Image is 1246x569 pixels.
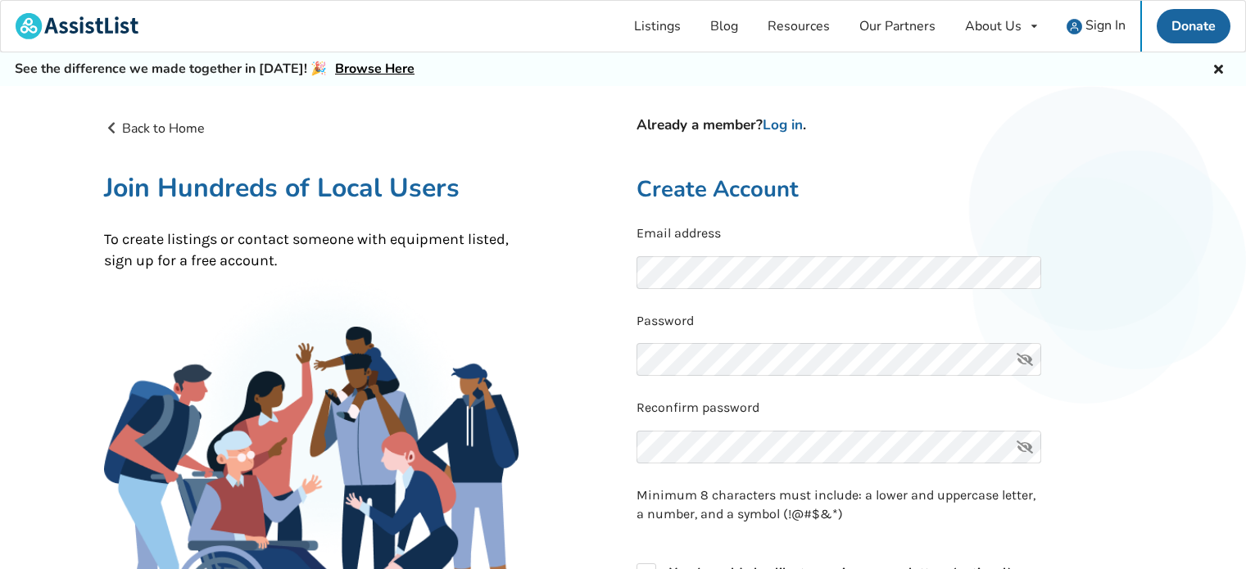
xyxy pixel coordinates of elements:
[637,399,1143,418] p: Reconfirm password
[637,175,1143,204] h2: Create Account
[965,20,1022,33] div: About Us
[637,312,1143,331] p: Password
[753,1,845,52] a: Resources
[104,120,206,138] a: Back to Home
[104,171,519,205] h1: Join Hundreds of Local Users
[15,61,415,78] h5: See the difference we made together in [DATE]! 🎉
[637,224,1143,243] p: Email address
[1157,9,1230,43] a: Donate
[845,1,950,52] a: Our Partners
[619,1,695,52] a: Listings
[637,486,1041,524] p: Minimum 8 characters must include: a lower and uppercase letter, a number, and a symbol (!@#$&*)
[1067,19,1082,34] img: user icon
[335,60,415,78] a: Browse Here
[104,229,519,271] p: To create listings or contact someone with equipment listed, sign up for a free account.
[637,116,1143,134] h4: Already a member? .
[16,13,138,39] img: assistlist-logo
[695,1,753,52] a: Blog
[763,115,803,134] a: Log in
[1052,1,1140,52] a: user icon Sign In
[1085,16,1126,34] span: Sign In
